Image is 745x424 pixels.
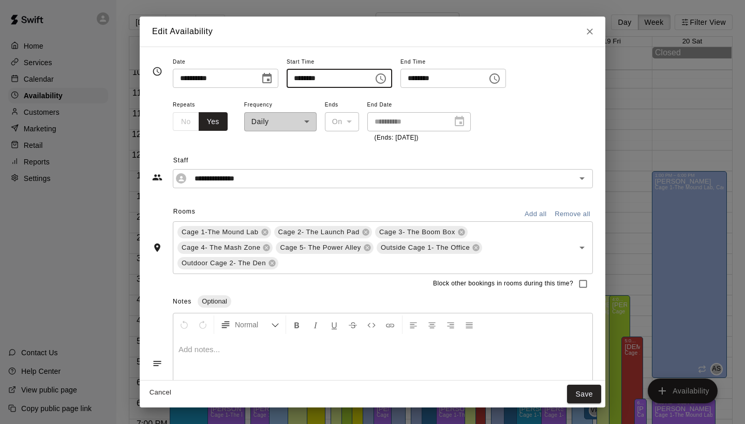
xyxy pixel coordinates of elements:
[198,297,231,305] span: Optional
[276,243,365,253] span: Cage 5- The Power Alley
[152,243,162,253] svg: Rooms
[173,98,236,112] span: Repeats
[370,68,391,89] button: Choose time, selected time is 5:00 PM
[175,315,193,334] button: Undo
[235,320,271,330] span: Normal
[484,68,505,89] button: Choose time, selected time is 9:00 PM
[325,98,359,112] span: Ends
[194,315,212,334] button: Redo
[400,55,506,69] span: End Time
[325,112,359,131] div: On
[567,385,601,404] button: Save
[173,298,191,305] span: Notes
[307,315,324,334] button: Format Italics
[381,315,399,334] button: Insert Link
[552,206,593,222] button: Remove all
[367,98,471,112] span: End Date
[377,243,474,253] span: Outside Cage 1- The Office
[152,25,213,38] h6: Edit Availability
[144,385,177,401] button: Cancel
[216,315,284,334] button: Formatting Options
[274,227,364,237] span: Cage 2- The Launch Pad
[173,55,278,69] span: Date
[375,227,459,237] span: Cage 3- The Boom Box
[177,227,263,237] span: Cage 1-The Mound Lab
[433,279,573,289] span: Block other bookings in rooms during this time?
[580,22,599,41] button: Close
[423,315,441,334] button: Center Align
[173,153,593,169] span: Staff
[276,241,373,254] div: Cage 5- The Power Alley
[575,240,589,255] button: Open
[519,206,552,222] button: Add all
[257,68,277,89] button: Choose date, selected date is Sep 14, 2025
[325,315,343,334] button: Format Underline
[199,112,228,131] button: Yes
[177,257,278,269] div: Outdoor Cage 2- The Den
[244,98,317,112] span: Frequency
[442,315,459,334] button: Right Align
[152,358,162,369] svg: Notes
[177,241,273,254] div: Cage 4- The Mash Zone
[177,243,264,253] span: Cage 4- The Mash Zone
[405,315,422,334] button: Left Align
[152,66,162,77] svg: Timing
[377,241,482,254] div: Outside Cage 1- The Office
[287,55,392,69] span: Start Time
[460,315,478,334] button: Justify Align
[177,226,271,238] div: Cage 1-The Mound Lab
[173,208,196,215] span: Rooms
[375,133,464,143] p: (Ends: [DATE])
[575,171,589,186] button: Open
[363,315,380,334] button: Insert Code
[177,258,270,268] span: Outdoor Cage 2- The Den
[288,315,306,334] button: Format Bold
[274,226,372,238] div: Cage 2- The Launch Pad
[344,315,362,334] button: Format Strikethrough
[173,112,228,131] div: outlined button group
[375,226,468,238] div: Cage 3- The Boom Box
[152,172,162,183] svg: Staff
